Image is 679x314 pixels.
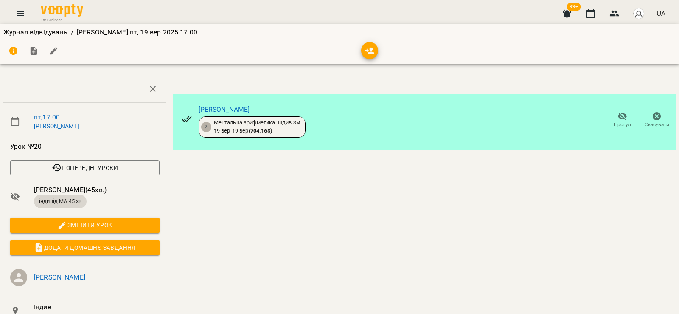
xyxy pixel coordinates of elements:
span: Додати домашнє завдання [17,243,153,253]
span: UA [657,9,665,18]
a: [PERSON_NAME] [34,123,79,130]
nav: breadcrumb [3,27,676,37]
button: Змінити урок [10,218,160,233]
div: 2 [201,122,211,132]
span: [PERSON_NAME] ( 45 хв. ) [34,185,160,195]
button: Menu [10,3,31,24]
span: Скасувати [645,121,669,128]
button: Скасувати [640,108,674,132]
img: avatar_s.png [633,8,645,20]
span: індивід МА 45 хв [34,198,87,205]
a: пт , 17:00 [34,113,60,121]
a: Журнал відвідувань [3,28,67,36]
span: Змінити урок [17,220,153,230]
p: [PERSON_NAME] пт, 19 вер 2025 17:00 [77,27,197,37]
span: Прогул [614,121,631,128]
b: ( 704.16 $ ) [249,127,272,134]
a: [PERSON_NAME] [34,273,85,281]
span: 99+ [567,3,581,11]
button: Прогул [605,108,640,132]
a: [PERSON_NAME] [199,105,250,113]
button: UA [653,6,669,21]
div: Ментальна арифметика: Індив 3м 19 вер - 19 вер [214,119,300,135]
li: / [71,27,73,37]
button: Додати домашнє завдання [10,240,160,255]
button: Попередні уроки [10,160,160,175]
img: Voopty Logo [41,4,83,17]
span: Індив [34,302,160,312]
span: For Business [41,17,83,23]
span: Урок №20 [10,141,160,152]
span: Попередні уроки [17,163,153,173]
